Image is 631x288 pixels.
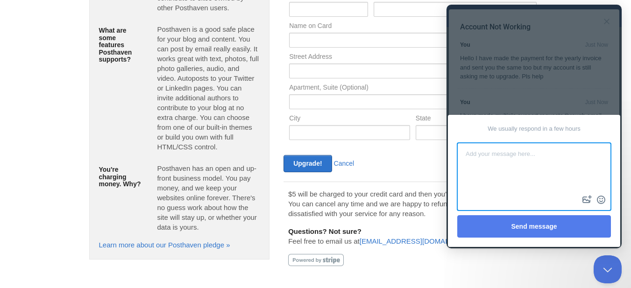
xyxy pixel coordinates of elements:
[289,22,536,31] label: Name on Card
[99,166,143,188] h5: You're charging money. Why?
[360,237,478,245] a: [EMAIL_ADDRESS][DOMAIN_NAME]
[416,115,452,124] label: State
[447,5,622,248] iframe: Help Scout Beacon - Live Chat, Contact Form, and Knowledge Base
[99,241,230,249] a: Learn more about our Posthaven pledge »
[289,115,410,124] label: City
[334,160,354,167] a: Cancel
[157,24,260,152] p: Posthaven is a good safe place for your blog and content. You can post by email really easily. It...
[289,84,536,93] label: Apartment, Suite (Optional)
[284,155,332,172] input: Upgrade!
[289,53,536,62] label: Street Address
[594,255,622,283] iframe: Help Scout Beacon - Close
[157,163,260,232] p: Posthaven has an open and up-front business model. You pay money, and we keep your websites onlin...
[288,226,537,246] p: Feel free to email us at
[288,189,537,218] p: $5 will be charged to your credit card and then you'll be billed at $5 per month. You can cancel ...
[99,27,143,63] h5: What are some features Posthaven supports?
[288,227,362,235] b: Questions? Not sure?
